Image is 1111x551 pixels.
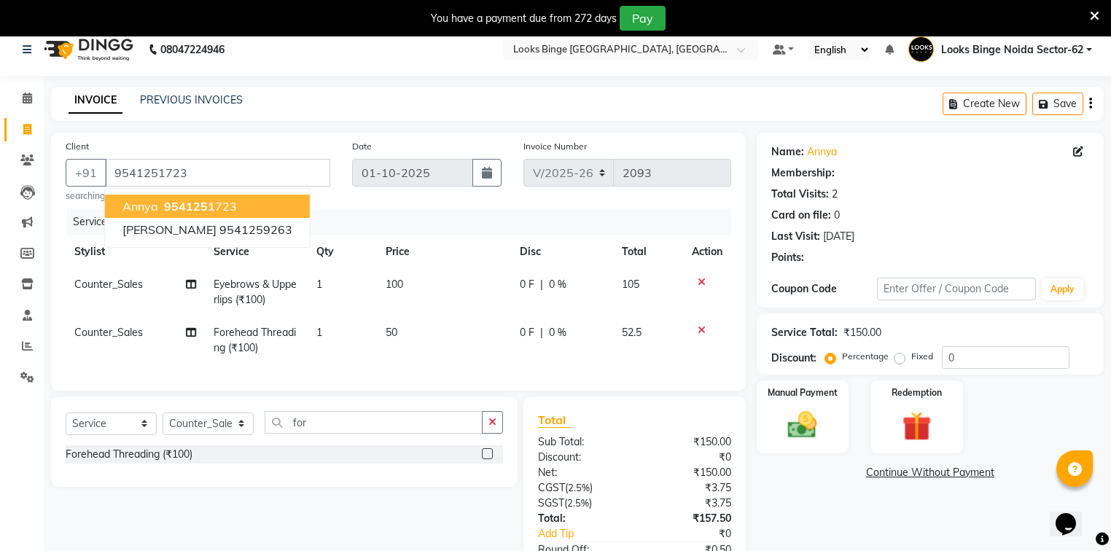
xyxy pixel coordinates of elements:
div: Total: [527,511,634,526]
span: 0 % [549,325,566,340]
div: Services [67,208,742,235]
div: You have a payment due from 272 days [431,11,617,26]
a: Continue Without Payment [760,465,1101,480]
span: 105 [622,278,639,291]
button: Pay [620,6,666,31]
span: CGST [538,481,565,494]
a: Add Tip [527,526,652,542]
a: INVOICE [69,87,122,114]
span: 2.5% [568,482,590,493]
span: 100 [386,278,403,291]
img: logo [37,29,137,70]
div: Coupon Code [771,281,877,297]
label: Client [66,140,89,153]
div: 0 [834,208,840,223]
span: 50 [386,326,397,339]
th: Service [205,235,308,268]
span: Counter_Sales [74,278,143,291]
button: Apply [1042,278,1083,300]
div: Discount: [527,450,634,465]
ngb-highlight: 723 [161,199,237,214]
div: Service Total: [771,325,838,340]
span: | [540,277,543,292]
div: ( ) [527,496,634,511]
div: Last Visit: [771,229,820,244]
div: ₹157.50 [634,511,741,526]
small: searching... [66,189,330,203]
div: ₹150.00 [634,434,741,450]
label: Manual Payment [768,386,838,399]
th: Action [683,235,731,268]
div: Membership: [771,165,835,181]
div: Name: [771,144,804,160]
div: Card on file: [771,208,831,223]
button: +91 [66,159,106,187]
button: Save [1032,93,1083,115]
a: PREVIOUS INVOICES [140,93,243,106]
span: annya [122,199,158,214]
iframe: chat widget [1050,493,1096,536]
label: Date [352,140,372,153]
span: 1 [316,278,322,291]
button: Create New [943,93,1026,115]
input: Search by Name/Mobile/Email/Code [105,159,330,187]
img: _cash.svg [779,408,826,442]
span: Counter_Sales [74,326,143,339]
th: Stylist [66,235,205,268]
span: 2.5% [567,497,589,509]
div: Points: [771,250,804,265]
a: Annya [807,144,837,160]
div: ( ) [527,480,634,496]
span: Eyebrows & Upperlips (₹100) [214,278,297,306]
div: ₹0 [652,526,742,542]
span: | [540,325,543,340]
span: 9541251 [164,199,215,214]
div: Net: [527,465,634,480]
div: ₹0 [634,450,741,465]
th: Price [377,235,511,268]
ngb-highlight: 9541259263 [219,222,292,237]
span: Looks Binge Noida Sector-62 [941,42,1083,58]
label: Fixed [911,350,933,363]
b: 08047224946 [160,29,225,70]
div: Forehead Threading (₹100) [66,447,192,462]
span: 52.5 [622,326,642,339]
span: 0 F [520,325,534,340]
span: 0 % [549,277,566,292]
div: Total Visits: [771,187,829,202]
span: Total [538,413,572,428]
th: Disc [511,235,613,268]
div: Discount: [771,351,816,366]
span: 1 [316,326,322,339]
label: Invoice Number [523,140,587,153]
label: Percentage [842,350,889,363]
img: Looks Binge Noida Sector-62 [908,36,934,62]
div: ₹150.00 [634,465,741,480]
th: Qty [308,235,376,268]
div: 2 [832,187,838,202]
div: [DATE] [823,229,854,244]
input: Enter Offer / Coupon Code [877,278,1036,300]
img: _gift.svg [893,408,940,445]
label: Redemption [892,386,942,399]
div: ₹3.75 [634,480,741,496]
div: ₹150.00 [843,325,881,340]
span: SGST [538,496,564,509]
span: [PERSON_NAME] [122,222,217,237]
div: ₹3.75 [634,496,741,511]
th: Total [613,235,682,268]
span: 0 F [520,277,534,292]
span: Forehead Threading (₹100) [214,326,296,354]
div: Sub Total: [527,434,634,450]
input: Search or Scan [265,411,483,434]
